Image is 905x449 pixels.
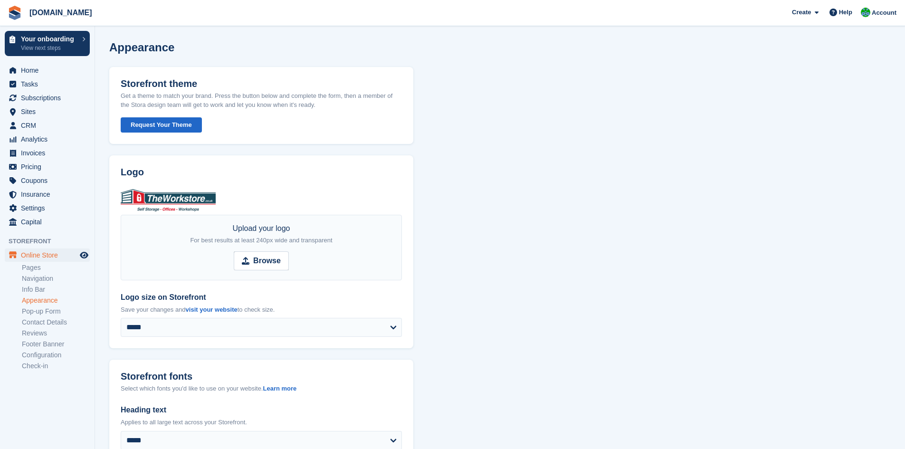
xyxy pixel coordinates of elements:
span: Insurance [21,188,78,201]
span: Subscriptions [21,91,78,105]
a: Navigation [22,274,90,283]
a: Pop-up Form [22,307,90,316]
div: Upload your logo [190,223,332,246]
button: Request Your Theme [121,117,202,133]
a: menu [5,174,90,187]
h2: Storefront fonts [121,371,192,382]
a: Appearance [22,296,90,305]
a: Your onboarding View next steps [5,31,90,56]
a: Learn more [263,385,296,392]
strong: Browse [253,255,281,267]
a: Check-in [22,362,90,371]
a: Pages [22,263,90,272]
a: Reviews [22,329,90,338]
span: Tasks [21,77,78,91]
span: Invoices [21,146,78,160]
a: visit your website [186,306,238,313]
a: Info Bar [22,285,90,294]
a: [DOMAIN_NAME] [26,5,96,20]
span: Online Store [21,248,78,262]
a: menu [5,160,90,173]
p: Your onboarding [21,36,77,42]
a: menu [5,201,90,215]
p: Applies to all large text across your Storefront. [121,418,402,427]
span: Coupons [21,174,78,187]
h2: Storefront theme [121,78,197,89]
a: menu [5,248,90,262]
img: Mark Bignell [861,8,870,17]
h1: Appearance [109,41,174,54]
a: Footer Banner [22,340,90,349]
a: menu [5,188,90,201]
span: CRM [21,119,78,132]
img: TWS%20-%20LOGO-1000.png [121,189,216,211]
span: Account [872,8,896,18]
p: Save your changes and to check size. [121,305,402,315]
a: menu [5,146,90,160]
a: Configuration [22,351,90,360]
p: View next steps [21,44,77,52]
a: menu [5,215,90,229]
h2: Logo [121,167,402,178]
a: menu [5,91,90,105]
span: Pricing [21,160,78,173]
span: Sites [21,105,78,118]
label: Logo size on Storefront [121,292,402,303]
span: Capital [21,215,78,229]
span: Create [792,8,811,17]
div: Select which fonts you'd like to use on your website. [121,384,402,393]
a: Contact Details [22,318,90,327]
input: Browse [234,251,289,270]
span: Storefront [9,237,95,246]
p: Get a theme to match your brand. Press the button below and complete the form, then a member of t... [121,91,402,110]
a: menu [5,77,90,91]
span: For best results at least 240px wide and transparent [190,237,332,244]
span: Home [21,64,78,77]
a: menu [5,133,90,146]
span: Settings [21,201,78,215]
a: Preview store [78,249,90,261]
a: menu [5,105,90,118]
label: Heading text [121,404,402,416]
img: stora-icon-8386f47178a22dfd0bd8f6a31ec36ba5ce8667c1dd55bd0f319d3a0aa187defe.svg [8,6,22,20]
a: menu [5,64,90,77]
span: Analytics [21,133,78,146]
a: menu [5,119,90,132]
span: Help [839,8,852,17]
